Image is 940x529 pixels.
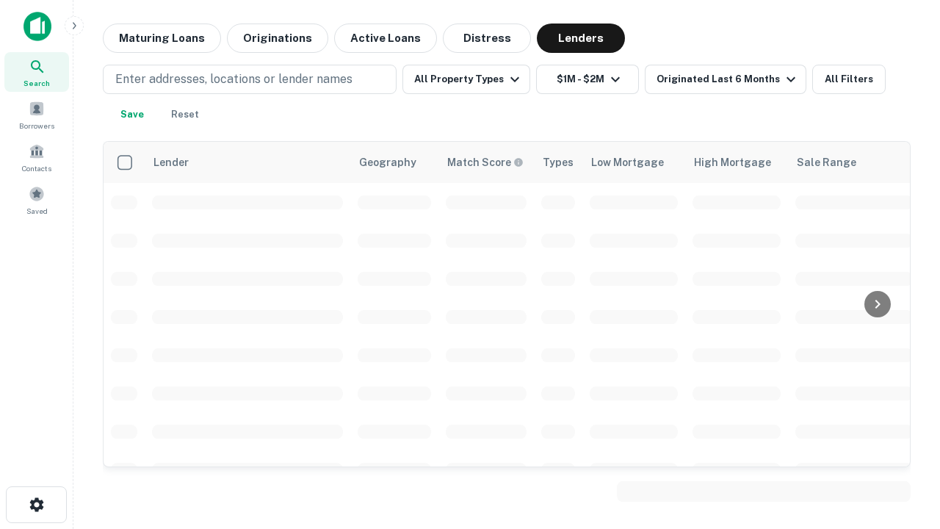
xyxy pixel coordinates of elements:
span: Search [23,77,50,89]
th: Sale Range [788,142,920,183]
button: All Filters [812,65,886,94]
button: Originated Last 6 Months [645,65,806,94]
a: Saved [4,180,69,220]
button: All Property Types [402,65,530,94]
th: Lender [145,142,350,183]
span: Borrowers [19,120,54,132]
th: Low Mortgage [582,142,685,183]
button: Lenders [537,24,625,53]
p: Enter addresses, locations or lender names [115,71,352,88]
h6: Match Score [447,154,521,170]
button: Enter addresses, locations or lender names [103,65,397,94]
button: Maturing Loans [103,24,221,53]
th: High Mortgage [685,142,788,183]
iframe: Chat Widget [867,364,940,435]
div: Capitalize uses an advanced AI algorithm to match your search with the best lender. The match sco... [447,154,524,170]
a: Borrowers [4,95,69,134]
th: Geography [350,142,438,183]
span: Contacts [22,162,51,174]
a: Contacts [4,137,69,177]
div: Types [543,154,574,171]
button: $1M - $2M [536,65,639,94]
div: High Mortgage [694,154,771,171]
div: Originated Last 6 Months [657,71,800,88]
div: Sale Range [797,154,856,171]
div: Geography [359,154,416,171]
button: Distress [443,24,531,53]
img: capitalize-icon.png [23,12,51,41]
th: Capitalize uses an advanced AI algorithm to match your search with the best lender. The match sco... [438,142,534,183]
a: Search [4,52,69,92]
div: Low Mortgage [591,154,664,171]
button: Reset [162,100,209,129]
th: Types [534,142,582,183]
div: Lender [153,154,189,171]
button: Save your search to get updates of matches that match your search criteria. [109,100,156,129]
span: Saved [26,205,48,217]
button: Originations [227,24,328,53]
button: Active Loans [334,24,437,53]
